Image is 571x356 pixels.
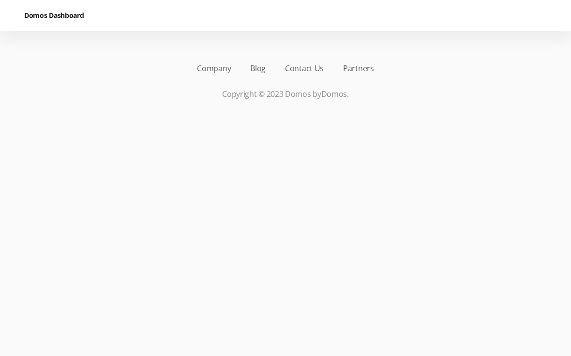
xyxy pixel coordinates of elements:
[321,89,347,99] a: Domos
[24,88,547,100] p: Copyright © 2023 Domos by .
[197,62,231,74] a: Company
[285,62,324,74] a: Contact Us
[250,62,266,74] a: Blog
[343,62,374,74] a: Partners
